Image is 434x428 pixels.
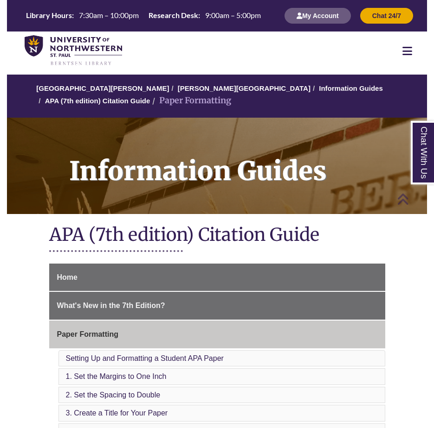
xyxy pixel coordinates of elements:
a: 2. Set the Spacing to Double [66,391,161,399]
a: Chat 24/7 [360,12,413,19]
span: What's New in the 7th Edition? [57,302,165,309]
a: 3. Create a Title for Your Paper [66,409,168,417]
th: Library Hours: [22,10,75,20]
a: Back to Top [397,193,432,205]
a: [PERSON_NAME][GEOGRAPHIC_DATA] [178,84,311,92]
a: 1. Set the Margins to One Inch [66,372,167,380]
a: What's New in the 7th Edition? [49,292,385,320]
img: UNWSP Library Logo [25,35,122,66]
h1: Information Guides [59,118,427,202]
a: Information Guides [319,84,383,92]
span: Home [57,273,78,281]
span: 9:00am – 5:00pm [205,11,261,19]
button: Chat 24/7 [360,8,413,24]
a: Home [49,264,385,291]
a: Hours Today [22,10,265,21]
a: Information Guides [7,118,427,214]
li: Paper Formatting [150,94,231,107]
th: Research Desk: [145,10,201,20]
button: My Account [285,8,351,24]
a: Setting Up and Formatting a Student APA Paper [66,354,224,362]
span: Paper Formatting [57,330,118,338]
span: 7:30am – 10:00pm [79,11,139,19]
table: Hours Today [22,10,265,20]
a: My Account [285,12,351,19]
a: [GEOGRAPHIC_DATA][PERSON_NAME] [36,84,169,92]
a: Paper Formatting [49,321,385,348]
h1: APA (7th edition) Citation Guide [49,223,385,248]
a: APA (7th edition) Citation Guide [45,97,150,105]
